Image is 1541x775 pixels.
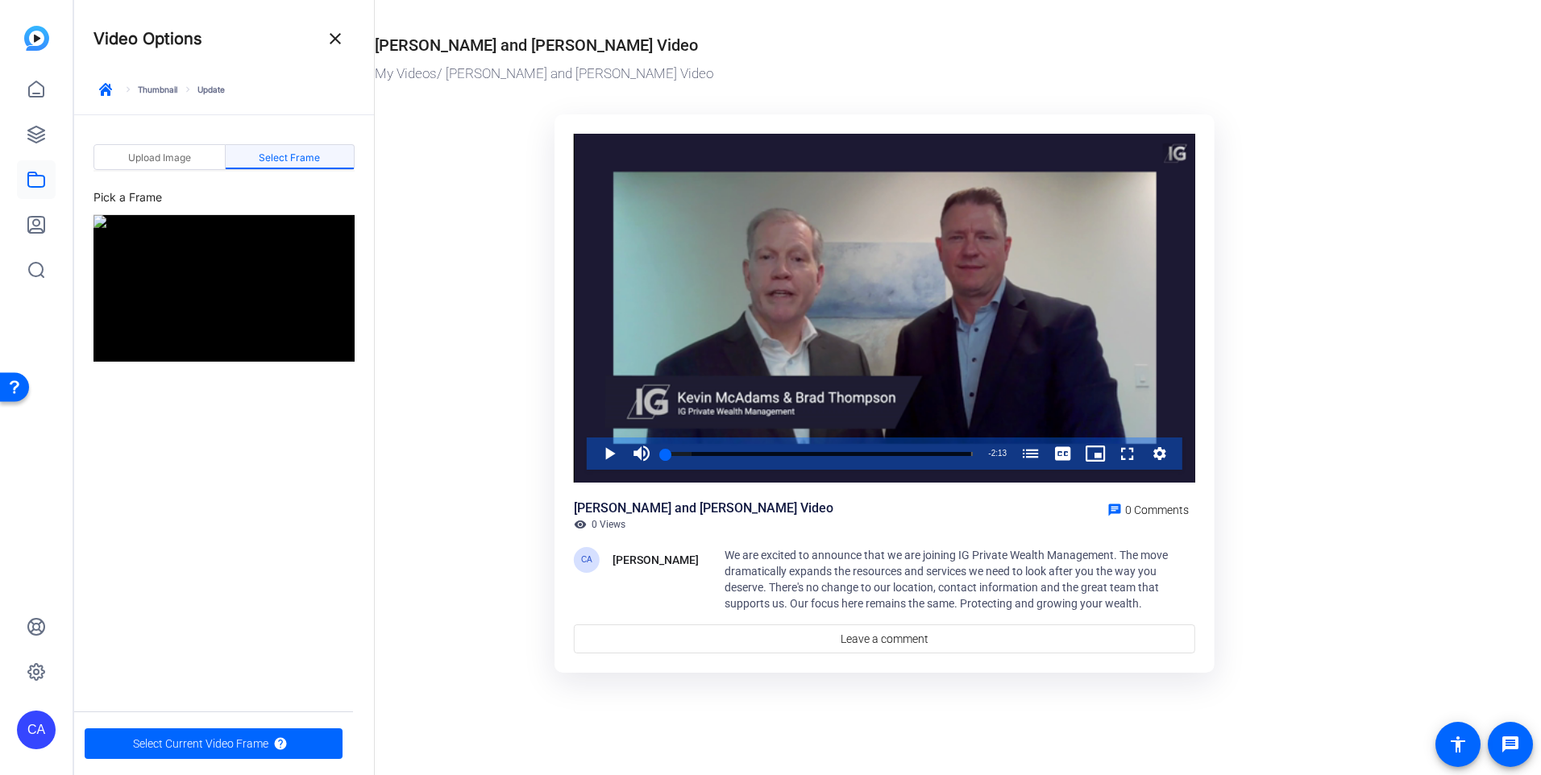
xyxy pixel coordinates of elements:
a: My Videos [375,65,437,81]
span: 0 Comments [1125,504,1189,516]
div: [PERSON_NAME] and [PERSON_NAME] Video [375,33,698,57]
div: CA [17,711,56,749]
button: Fullscreen [1111,437,1144,470]
mat-icon: accessibility [1448,735,1468,754]
span: We are excited to announce that we are joining IG Private Wealth Management. The move dramaticall... [725,549,1168,610]
mat-icon: visibility [574,518,587,531]
span: Upload Image [128,153,191,163]
img: blue-gradient.svg [24,26,49,51]
div: CA [574,547,600,573]
span: - [988,449,991,458]
a: Leave a comment [574,624,1195,653]
button: Picture-in-Picture [1079,437,1111,470]
a: Thumbnail [123,84,177,95]
span: Select Current Video Frame [133,728,268,759]
span: Leave a comment [841,631,928,648]
img: Current Thumbnail [93,215,355,362]
button: Chapters [1015,437,1047,470]
button: Captions [1047,437,1079,470]
button: Mute [625,437,658,470]
mat-icon: message [1501,735,1520,754]
div: [PERSON_NAME] and [PERSON_NAME] Video [574,499,833,518]
mat-icon: chat [1107,503,1122,517]
button: Slug Information iconSelect Current Video Frame [85,728,343,759]
mat-icon: keyboard_arrow_right [123,84,134,95]
mat-icon: close [326,29,345,48]
span: 2:13 [991,449,1007,458]
div: Pick a Frame [93,188,355,215]
div: / [PERSON_NAME] and [PERSON_NAME] Video [375,64,1386,85]
mat-icon: Slug Information icon [273,736,288,751]
div: [PERSON_NAME] [613,550,699,570]
span: 0 Views [592,518,625,531]
span: Select Frame [259,153,320,163]
a: 0 Comments [1101,499,1195,518]
div: Progress Bar [666,452,973,456]
h4: Video Options [93,29,202,48]
div: Video Player [574,134,1195,483]
button: Play [593,437,625,470]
